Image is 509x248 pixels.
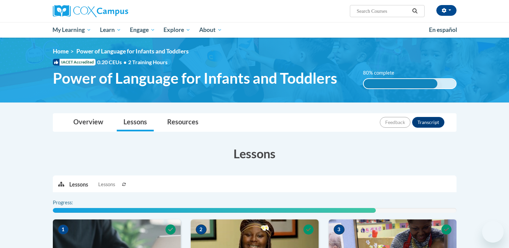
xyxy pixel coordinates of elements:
img: Cox Campus [53,5,128,17]
a: Overview [67,114,110,131]
span: • [123,59,126,65]
span: IACET Accredited [53,59,96,66]
a: Learn [96,22,125,38]
span: Power of Language for Infants and Toddlers [53,69,337,87]
a: Resources [160,114,205,131]
a: Explore [159,22,195,38]
span: Engage [130,26,155,34]
span: Explore [163,26,190,34]
span: My Learning [52,26,91,34]
button: Account Settings [436,5,457,16]
span: 0.20 CEUs [97,58,128,66]
button: Transcript [412,117,444,128]
span: En español [429,26,457,33]
span: 2 Training Hours [128,59,168,65]
a: Home [53,48,69,55]
span: 3 [334,224,344,235]
div: 80% complete [364,79,437,88]
button: Search [410,7,420,15]
label: Progress: [53,199,92,206]
a: About [195,22,226,38]
span: About [199,26,222,34]
iframe: Button to launch messaging window [482,221,504,243]
a: Lessons [117,114,154,131]
h3: Lessons [53,145,457,162]
span: 1 [58,224,69,235]
p: Lessons [69,181,88,188]
span: Learn [100,26,121,34]
a: Engage [125,22,159,38]
button: Feedback [380,117,410,128]
div: Main menu [43,22,467,38]
label: 80% complete [363,69,402,77]
span: Lessons [98,181,115,188]
a: En español [425,23,462,37]
a: Cox Campus [53,5,181,17]
span: 2 [196,224,207,235]
input: Search Courses [356,7,410,15]
span: Power of Language for Infants and Toddlers [76,48,189,55]
a: My Learning [48,22,96,38]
